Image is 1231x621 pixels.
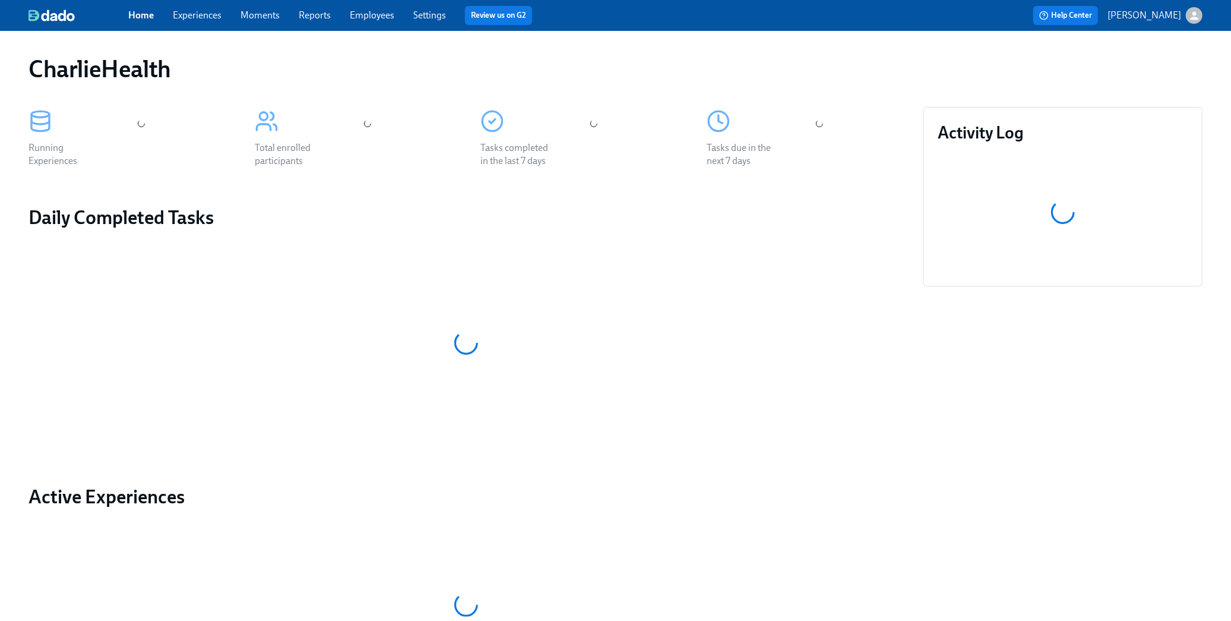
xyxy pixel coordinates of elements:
[1107,7,1202,24] button: [PERSON_NAME]
[1107,9,1181,22] p: [PERSON_NAME]
[471,10,526,21] a: Review us on G2
[29,141,105,168] div: Running Experiences
[29,485,904,509] a: Active Experiences
[29,206,904,229] h2: Daily Completed Tasks
[465,6,532,25] button: Review us on G2
[350,10,394,21] a: Employees
[938,122,1188,143] h3: Activity Log
[480,141,556,168] div: Tasks completed in the last 7 days
[29,10,128,21] a: dado
[240,10,280,21] a: Moments
[173,10,221,21] a: Experiences
[1039,10,1092,21] span: Help Center
[413,10,446,21] a: Settings
[1033,6,1098,25] button: Help Center
[255,141,331,168] div: Total enrolled participants
[707,141,783,168] div: Tasks due in the next 7 days
[128,10,154,21] a: Home
[299,10,331,21] a: Reports
[29,55,171,83] h1: CharlieHealth
[29,10,75,21] img: dado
